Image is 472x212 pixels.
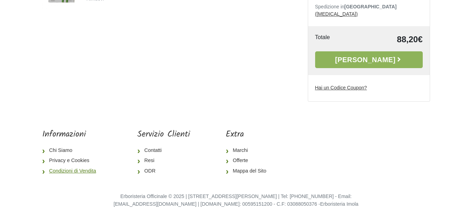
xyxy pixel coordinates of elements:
[315,33,355,46] td: Totale
[114,193,358,207] small: Erboristeria Officinale © 2025 | [STREET_ADDRESS][PERSON_NAME] | Tel: [PHONE_NUMBER] - Email: [EM...
[315,84,367,92] label: Hai un Codice Coupon?
[226,145,272,156] a: Marchi
[137,130,190,140] h5: Servizio Clienti
[137,166,190,176] a: ODR
[315,51,423,68] a: [PERSON_NAME]
[226,166,272,176] a: Mappa del Sito
[315,11,358,17] a: ([MEDICAL_DATA])
[320,201,358,207] a: Erboristeria Imola
[307,130,430,154] iframe: fb:page Facebook Social Plugin
[42,145,102,156] a: Chi Siamo
[137,155,190,166] a: Resi
[315,85,367,90] u: Hai un Codice Coupon?
[42,155,102,166] a: Privacy e Cookies
[355,33,423,46] td: 88,20€
[137,145,190,156] a: Contatti
[42,166,102,176] a: Condizioni di Vendita
[344,4,397,9] b: [GEOGRAPHIC_DATA]
[226,130,272,140] h5: Extra
[226,155,272,166] a: Offerte
[315,3,423,18] p: Spedizione in
[42,130,102,140] h5: Informazioni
